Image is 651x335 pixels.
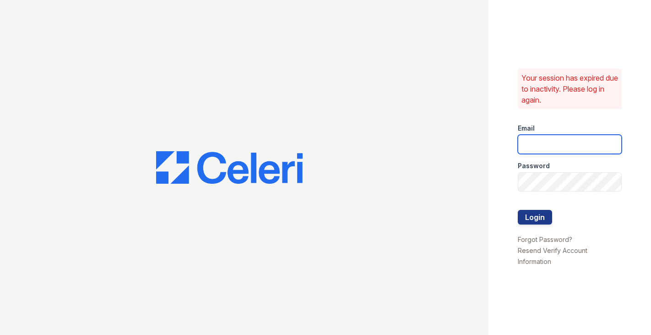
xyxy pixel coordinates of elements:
[518,161,550,170] label: Password
[521,72,618,105] p: Your session has expired due to inactivity. Please log in again.
[518,210,552,225] button: Login
[518,247,587,265] a: Resend Verify Account Information
[518,236,572,243] a: Forgot Password?
[156,151,303,184] img: CE_Logo_Blue-a8612792a0a2168367f1c8372b55b34899dd931a85d93a1a3d3e32e68fde9ad4.png
[518,124,535,133] label: Email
